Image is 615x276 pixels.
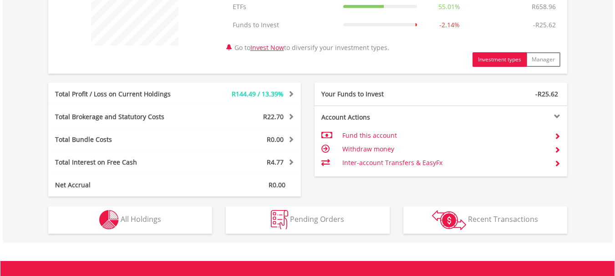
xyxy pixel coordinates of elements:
[267,135,284,144] span: R0.00
[228,16,339,34] td: Funds to Invest
[250,43,284,52] a: Invest Now
[315,90,441,99] div: Your Funds to Invest
[526,52,560,67] button: Manager
[48,112,196,121] div: Total Brokerage and Statutory Costs
[315,113,441,122] div: Account Actions
[473,52,527,67] button: Investment types
[342,129,547,142] td: Fund this account
[267,158,284,166] span: R4.77
[263,112,284,121] span: R22.70
[403,206,567,234] button: Recent Transactions
[342,156,547,170] td: Inter-account Transfers & EasyFx
[342,142,547,156] td: Withdraw money
[48,206,212,234] button: All Holdings
[121,214,161,224] span: All Holdings
[232,90,284,98] span: R144.49 / 13.39%
[48,90,196,99] div: Total Profit / Loss on Current Holdings
[48,135,196,144] div: Total Bundle Costs
[48,181,196,190] div: Net Accrual
[535,90,558,98] span: -R25.62
[422,16,477,34] td: -2.14%
[290,214,344,224] span: Pending Orders
[99,210,119,230] img: holdings-wht.png
[529,16,560,34] td: -R25.62
[48,158,196,167] div: Total Interest on Free Cash
[269,181,285,189] span: R0.00
[432,210,466,230] img: transactions-zar-wht.png
[271,210,288,230] img: pending_instructions-wht.png
[468,214,538,224] span: Recent Transactions
[226,206,390,234] button: Pending Orders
